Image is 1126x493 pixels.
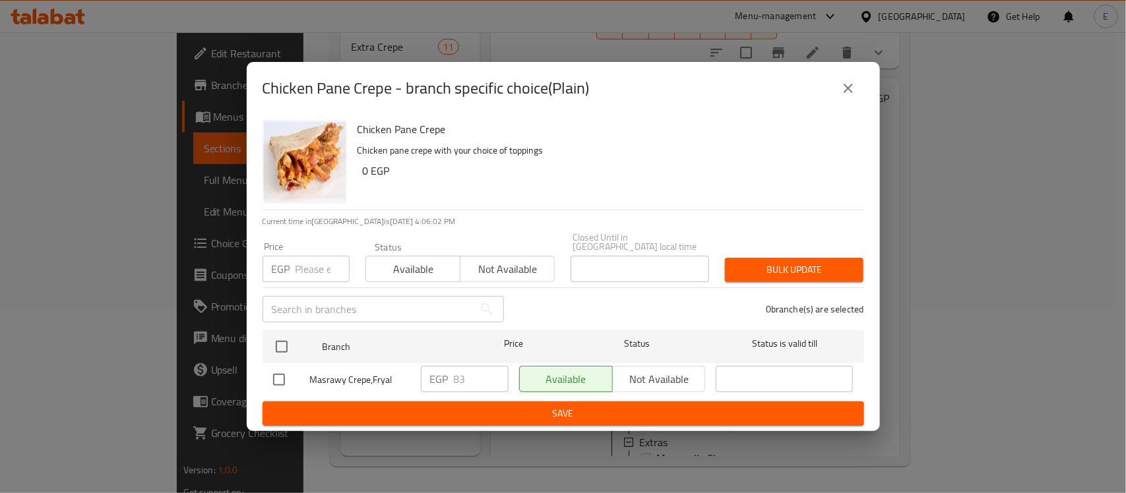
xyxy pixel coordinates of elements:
[273,405,854,422] span: Save
[263,401,864,426] button: Save
[430,371,449,387] p: EGP
[365,256,460,282] button: Available
[263,296,474,322] input: Search in branches
[568,335,705,352] span: Status
[263,78,590,99] h2: Chicken Pane Crepe - branch specific choice(Plain)
[460,256,555,282] button: Not available
[363,161,854,180] h6: 0 EGP
[766,303,864,316] p: 0 branche(s) are selected
[470,335,557,352] span: Price
[716,335,853,352] span: Status is valid till
[310,372,410,388] span: Masrawy Crepe,Fryal
[454,366,509,392] input: Please enter price
[735,262,853,278] span: Bulk update
[832,72,864,104] button: close
[263,216,864,227] p: Current time in [GEOGRAPHIC_DATA] is [DATE] 4:06:02 PM
[272,261,290,277] p: EGP
[466,260,549,279] span: Not available
[358,120,854,138] h6: Chicken Pane Crepe
[296,256,350,282] input: Please enter price
[371,260,455,279] span: Available
[263,120,347,204] img: Chicken Pane Crepe
[322,339,459,355] span: Branch
[725,258,863,282] button: Bulk update
[358,142,854,159] p: Chicken pane crepe with your choice of toppings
